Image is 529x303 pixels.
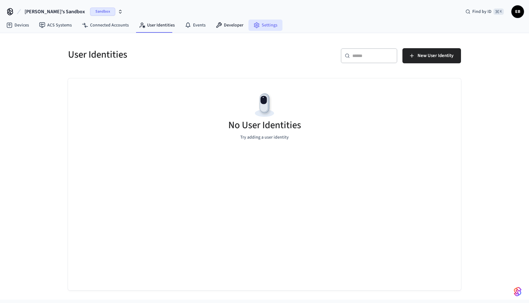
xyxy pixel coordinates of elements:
[418,52,453,60] span: New User Identity
[240,134,289,141] p: Try adding a user identity
[68,48,261,61] h5: User Identities
[90,8,115,16] span: Sandbox
[228,119,301,132] h5: No User Identities
[134,20,180,31] a: User Identities
[512,6,523,17] span: EB
[493,9,504,15] span: ⌘ K
[211,20,248,31] a: Developer
[77,20,134,31] a: Connected Accounts
[34,20,77,31] a: ACS Systems
[248,20,282,31] a: Settings
[472,9,492,15] span: Find by ID
[250,91,279,119] img: Devices Empty State
[180,20,211,31] a: Events
[1,20,34,31] a: Devices
[460,6,509,17] div: Find by ID⌘ K
[402,48,461,63] button: New User Identity
[514,287,521,297] img: SeamLogoGradient.69752ec5.svg
[25,8,85,15] span: [PERSON_NAME]'s Sandbox
[511,5,524,18] button: EB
